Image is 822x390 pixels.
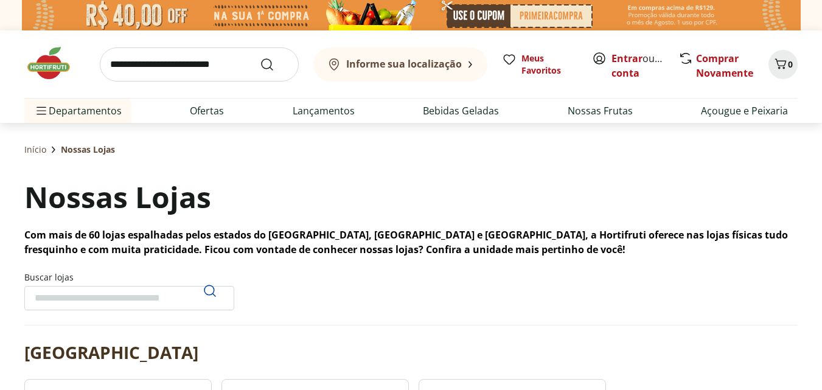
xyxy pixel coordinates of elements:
span: ou [611,51,666,80]
button: Informe sua localização [313,47,487,82]
span: Meus Favoritos [521,52,577,77]
a: Meus Favoritos [502,52,577,77]
button: Carrinho [768,50,798,79]
a: Lançamentos [293,103,355,118]
a: Ofertas [190,103,224,118]
a: Bebidas Geladas [423,103,499,118]
a: Nossas Frutas [568,103,633,118]
a: Criar conta [611,52,678,80]
h2: [GEOGRAPHIC_DATA] [24,340,198,364]
p: Com mais de 60 lojas espalhadas pelos estados do [GEOGRAPHIC_DATA], [GEOGRAPHIC_DATA] e [GEOGRAPH... [24,228,798,257]
label: Buscar lojas [24,271,234,310]
a: Entrar [611,52,643,65]
img: Hortifruti [24,45,85,82]
h1: Nossas Lojas [24,176,211,218]
span: Nossas Lojas [61,144,115,156]
button: Pesquisar [195,276,225,305]
a: Comprar Novamente [696,52,753,80]
a: Início [24,144,46,156]
b: Informe sua localização [346,57,462,71]
span: 0 [788,58,793,70]
input: search [100,47,299,82]
a: Açougue e Peixaria [701,103,788,118]
button: Menu [34,96,49,125]
input: Buscar lojasPesquisar [24,286,234,310]
button: Submit Search [260,57,289,72]
span: Departamentos [34,96,122,125]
